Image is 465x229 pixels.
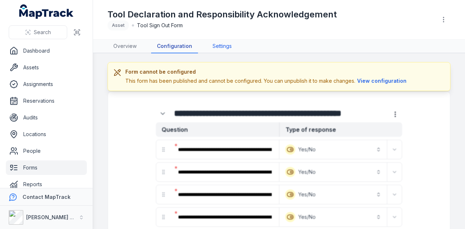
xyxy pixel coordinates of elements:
[19,4,74,19] a: MapTrack
[108,20,129,30] div: Asset
[108,40,142,53] a: Overview
[6,77,87,91] a: Assignments
[9,25,67,39] button: Search
[6,44,87,58] a: Dashboard
[207,40,238,53] a: Settings
[125,77,408,85] div: This form has been published and cannot be configured. You can unpublish it to make changes.
[6,60,87,75] a: Assets
[108,9,337,20] h1: Tool Declaration and Responsibility Acknowledgement
[6,160,87,175] a: Forms
[125,68,408,75] h3: Form cannot be configured
[6,94,87,108] a: Reservations
[6,177,87,192] a: Reports
[26,214,86,220] strong: [PERSON_NAME] Group
[151,40,198,53] a: Configuration
[6,110,87,125] a: Audits
[23,194,70,200] strong: Contact MapTrack
[137,22,183,29] span: Tool Sign Out Form
[6,127,87,142] a: Locations
[355,77,408,85] button: View configuration
[34,29,51,36] span: Search
[6,144,87,158] a: People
